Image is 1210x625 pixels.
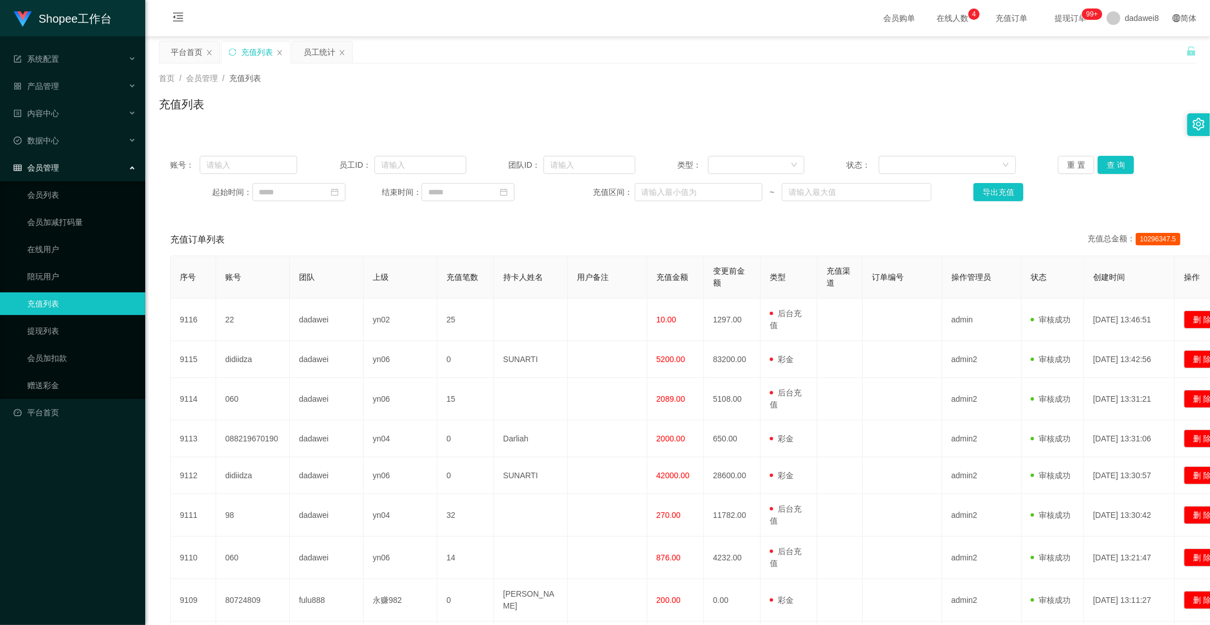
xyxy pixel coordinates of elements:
span: 彩金 [770,471,794,480]
i: 图标: appstore-o [14,82,22,90]
i: 图标: close [276,49,283,56]
td: [DATE] 13:31:06 [1084,420,1175,457]
td: [DATE] 13:21:47 [1084,537,1175,579]
span: 后台充值 [770,388,802,409]
span: 充值金额 [656,273,688,282]
a: 会员加扣款 [27,347,136,369]
span: ~ [762,186,782,198]
span: 订单编号 [872,273,904,282]
div: 平台首页 [171,41,203,63]
td: [DATE] 13:42:56 [1084,341,1175,378]
i: 图标: table [14,164,22,172]
span: 变更前金额 [713,266,745,287]
span: 审核成功 [1031,434,1070,443]
td: 9109 [171,579,216,622]
span: 后台充值 [770,504,802,525]
span: 200.00 [656,596,681,605]
span: 5200.00 [656,355,685,364]
input: 请输入 [374,156,466,174]
div: 充值总金额： [1088,233,1185,246]
span: 用户备注 [577,273,609,282]
a: 提现列表 [27,320,136,342]
span: 审核成功 [1031,553,1070,562]
td: admin2 [942,341,1022,378]
span: 操作管理员 [951,273,991,282]
td: dadawei [290,420,364,457]
i: 图标: unlock [1186,46,1196,56]
td: dadawei [290,299,364,341]
td: 0 [437,420,494,457]
span: 42000.00 [656,471,689,480]
span: 持卡人姓名 [503,273,543,282]
td: 9116 [171,299,216,341]
td: 088219670190 [216,420,290,457]
span: 序号 [180,273,196,282]
span: 10.00 [656,315,676,324]
span: 团队 [299,273,315,282]
td: 14 [437,537,494,579]
td: [DATE] 13:30:42 [1084,494,1175,537]
span: 876.00 [656,553,681,562]
input: 请输入最小值为 [635,183,762,201]
span: 类型： [677,159,707,171]
td: 060 [216,378,290,420]
i: 图标: profile [14,109,22,117]
span: 审核成功 [1031,394,1070,403]
td: SUNARTI [494,457,568,494]
span: / [222,74,225,83]
p: 4 [972,8,976,20]
span: 创建时间 [1093,273,1125,282]
td: 060 [216,537,290,579]
span: 会员管理 [14,163,59,172]
span: 彩金 [770,596,794,605]
td: 98 [216,494,290,537]
td: dadawei [290,341,364,378]
td: 650.00 [704,420,761,457]
td: admin [942,299,1022,341]
td: yn04 [364,420,437,457]
td: dadawei [290,494,364,537]
i: 图标: down [791,161,798,169]
td: admin2 [942,494,1022,537]
td: 9110 [171,537,216,579]
span: 起始时间： [213,186,252,198]
span: 后台充值 [770,547,802,568]
td: didiidza [216,341,290,378]
td: [DATE] 13:11:27 [1084,579,1175,622]
a: 赠送彩金 [27,374,136,397]
span: 270.00 [656,511,681,520]
span: 数据中心 [14,136,59,145]
td: yn06 [364,457,437,494]
td: 9111 [171,494,216,537]
a: Shopee工作台 [14,14,112,23]
span: 10296347.5 [1136,233,1181,245]
h1: 充值列表 [159,96,204,113]
span: 后台充值 [770,309,802,330]
sup: 270 [1082,8,1102,20]
td: dadawei [290,457,364,494]
td: admin2 [942,457,1022,494]
button: 查 询 [1098,156,1134,174]
a: 图标: dashboard平台首页 [14,401,136,424]
input: 请输入 [543,156,635,174]
i: 图标: menu-fold [159,1,197,37]
td: 80724809 [216,579,290,622]
td: admin2 [942,537,1022,579]
span: 会员管理 [186,74,218,83]
span: 2000.00 [656,434,685,443]
span: 充值笔数 [446,273,478,282]
i: 图标: setting [1192,118,1205,130]
td: 32 [437,494,494,537]
td: yn02 [364,299,437,341]
td: 0 [437,341,494,378]
span: 状态： [847,159,879,171]
td: didiidza [216,457,290,494]
td: yn06 [364,537,437,579]
a: 会员列表 [27,184,136,206]
td: 4232.00 [704,537,761,579]
td: 永赚982 [364,579,437,622]
td: 22 [216,299,290,341]
span: 系统配置 [14,54,59,63]
span: 彩金 [770,355,794,364]
span: 团队ID： [508,159,543,171]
